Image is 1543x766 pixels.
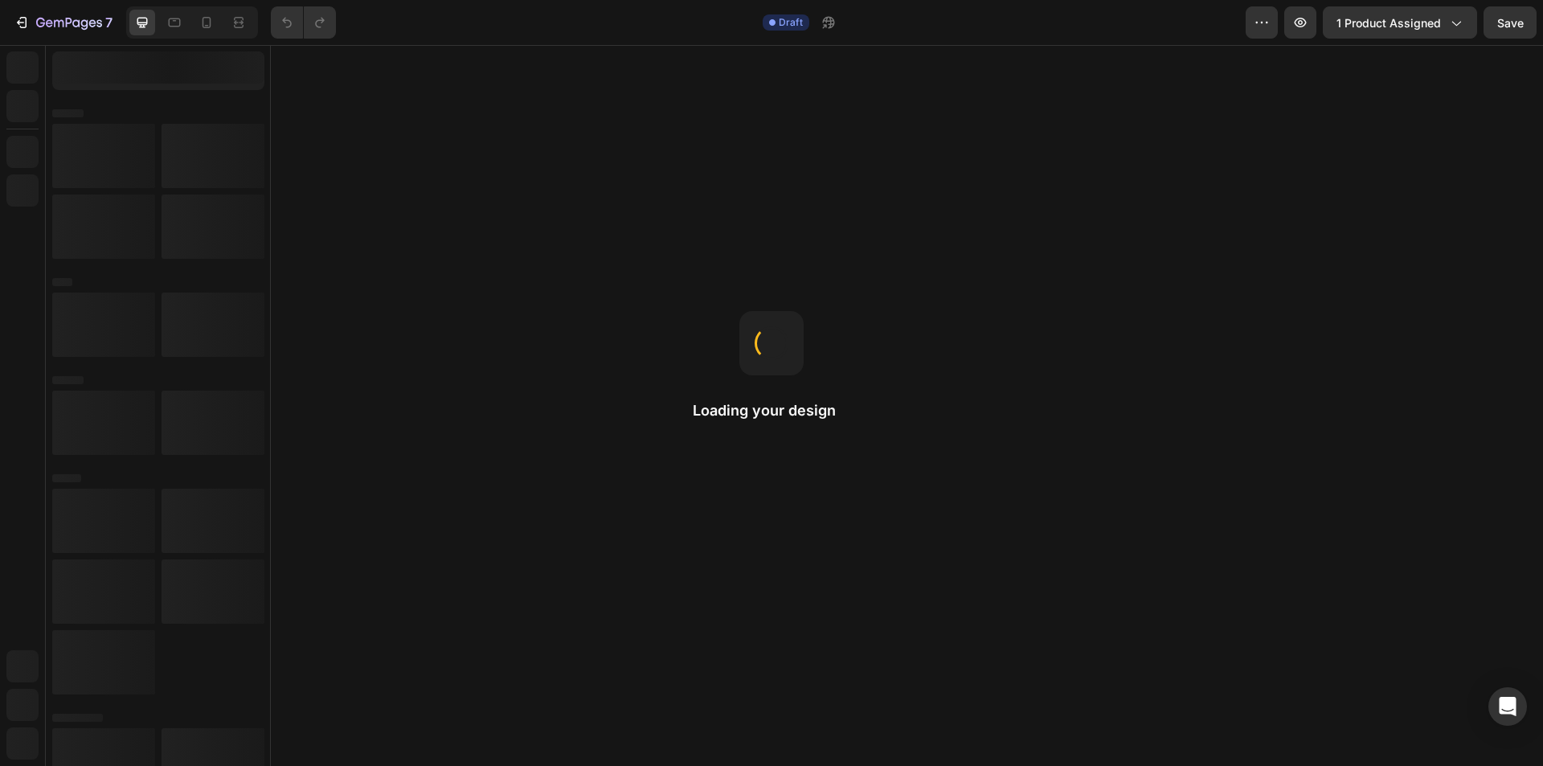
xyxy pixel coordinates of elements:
span: Draft [779,15,803,30]
button: 7 [6,6,120,39]
button: 1 product assigned [1323,6,1477,39]
button: Save [1484,6,1537,39]
div: Undo/Redo [271,6,336,39]
span: 1 product assigned [1336,14,1441,31]
div: Open Intercom Messenger [1488,687,1527,726]
span: Save [1497,16,1524,30]
p: 7 [105,13,113,32]
h2: Loading your design [693,401,850,420]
